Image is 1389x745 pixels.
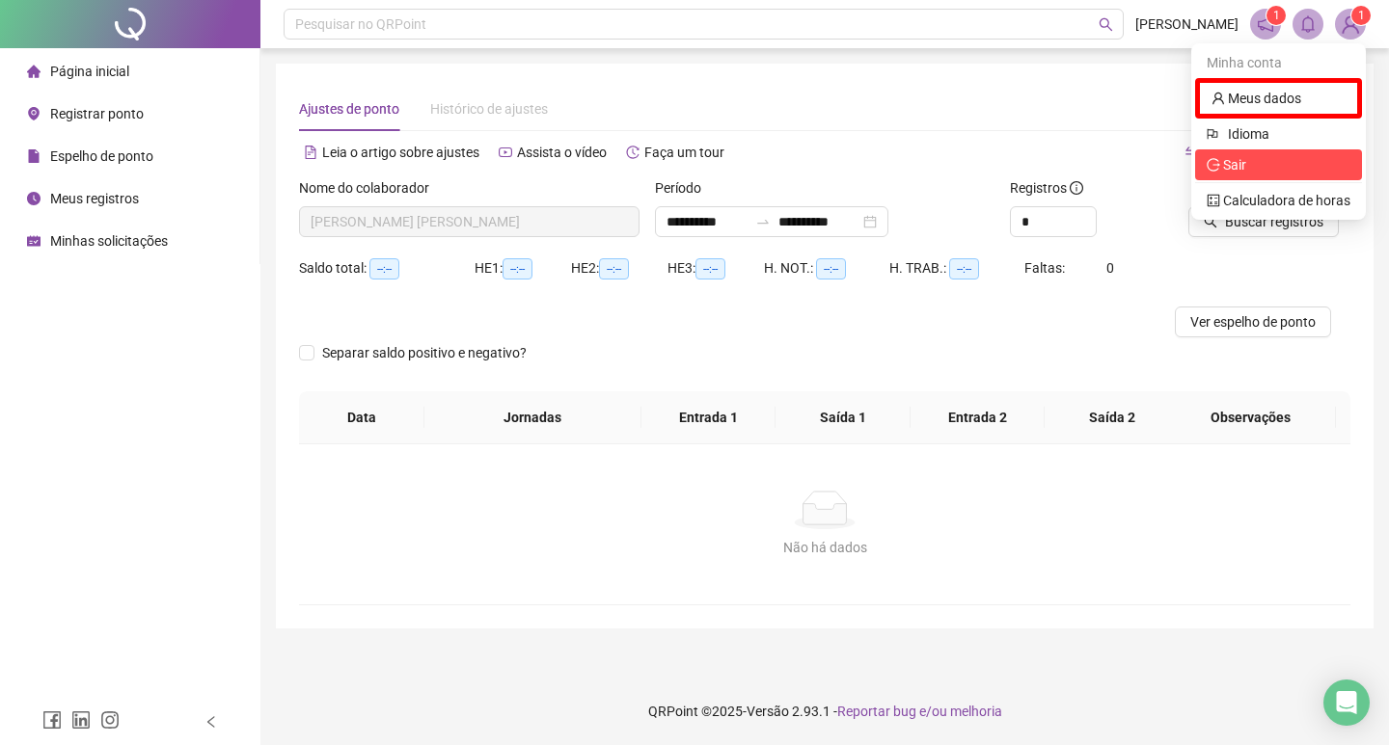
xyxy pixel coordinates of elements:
[695,258,725,279] span: --:--
[503,258,532,279] span: --:--
[1207,123,1220,145] span: flag
[311,207,628,236] span: PATRÍCIA DE OLIVEIRA SANTOS
[499,146,512,159] span: youtube
[911,391,1046,444] th: Entrada 2
[1010,177,1083,199] span: Registros
[1106,260,1114,276] span: 0
[1181,407,1321,428] span: Observações
[755,214,771,229] span: swap-right
[50,64,129,79] span: Página inicial
[27,234,41,248] span: schedule
[517,145,607,160] span: Assista o vídeo
[27,107,41,120] span: environment
[27,149,41,163] span: file
[626,146,640,159] span: history
[655,177,714,199] label: Período
[1257,15,1274,33] span: notification
[50,148,153,164] span: Espelho de ponto
[571,257,667,279] div: HE 2:
[1273,9,1280,22] span: 1
[644,145,724,160] span: Faça um tour
[1223,157,1246,173] span: Sair
[1266,6,1286,25] sup: 1
[1070,181,1083,195] span: info-circle
[204,715,218,729] span: left
[322,537,1327,558] div: Não há dados
[1024,260,1068,276] span: Faltas:
[50,191,139,206] span: Meus registros
[776,391,911,444] th: Saída 1
[1207,158,1220,172] span: logout
[299,257,475,279] div: Saldo total:
[1099,17,1113,32] span: search
[314,342,534,363] span: Separar saldo positivo e negativo?
[1175,306,1331,337] button: Ver espelho de ponto
[299,177,442,199] label: Nome do colaborador
[1045,391,1180,444] th: Saída 2
[755,214,771,229] span: to
[599,258,629,279] span: --:--
[1190,311,1316,333] span: Ver espelho de ponto
[816,258,846,279] span: --:--
[71,710,91,730] span: linkedin
[369,258,399,279] span: --:--
[1188,206,1339,237] button: Buscar registros
[1135,13,1239,35] span: [PERSON_NAME]
[50,233,168,249] span: Minhas solicitações
[1351,6,1371,25] sup: Atualize o seu contato no menu Meus Dados
[1336,10,1365,39] img: 73138
[949,258,979,279] span: --:--
[641,391,776,444] th: Entrada 1
[837,704,1002,719] span: Reportar bug e/ou melhoria
[260,678,1389,745] footer: QRPoint © 2025 - 2.93.1 -
[1299,15,1317,33] span: bell
[299,101,399,117] span: Ajustes de ponto
[1212,91,1301,106] a: user Meus dados
[889,257,1024,279] div: H. TRAB.:
[304,146,317,159] span: file-text
[27,65,41,78] span: home
[1185,146,1198,159] span: swap
[1228,123,1339,145] span: Idioma
[430,101,548,117] span: Histórico de ajustes
[1207,193,1350,208] a: calculator Calculadora de horas
[747,704,789,719] span: Versão
[1323,679,1370,726] div: Open Intercom Messenger
[50,106,144,121] span: Registrar ponto
[100,710,120,730] span: instagram
[1165,391,1336,444] th: Observações
[667,257,764,279] div: HE 3:
[299,391,424,444] th: Data
[1204,215,1217,228] span: search
[1358,9,1365,22] span: 1
[322,145,479,160] span: Leia o artigo sobre ajustes
[1225,211,1323,232] span: Buscar registros
[1195,47,1362,78] div: Minha conta
[475,257,571,279] div: HE 1:
[424,391,641,444] th: Jornadas
[764,257,889,279] div: H. NOT.:
[42,710,62,730] span: facebook
[27,192,41,205] span: clock-circle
